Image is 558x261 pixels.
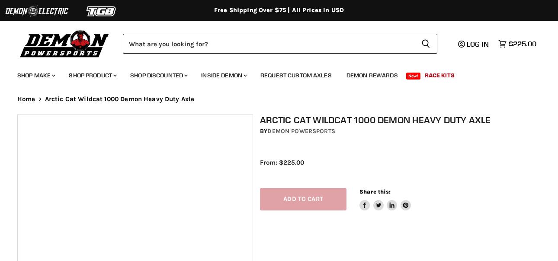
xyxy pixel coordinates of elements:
[17,28,112,59] img: Demon Powersports
[260,115,548,125] h1: Arctic Cat Wildcat 1000 Demon Heavy Duty Axle
[69,3,134,19] img: TGB Logo 2
[414,34,437,54] button: Search
[123,34,437,54] form: Product
[11,63,534,84] ul: Main menu
[4,3,69,19] img: Demon Electric Logo 2
[267,127,335,135] a: Demon Powersports
[260,159,304,166] span: From: $225.00
[340,67,404,84] a: Demon Rewards
[45,95,195,103] span: Arctic Cat Wildcat 1000 Demon Heavy Duty Axle
[509,40,536,48] span: $225.00
[494,38,541,50] a: $225.00
[11,67,61,84] a: Shop Make
[17,95,35,103] a: Home
[359,188,411,211] aside: Share this:
[359,188,391,195] span: Share this:
[406,73,421,80] span: New!
[467,40,489,48] span: Log in
[418,67,461,84] a: Race Kits
[124,67,193,84] a: Shop Discounted
[260,127,548,136] div: by
[454,40,494,48] a: Log in
[195,67,252,84] a: Inside Demon
[254,67,338,84] a: Request Custom Axles
[62,67,122,84] a: Shop Product
[123,34,414,54] input: Search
